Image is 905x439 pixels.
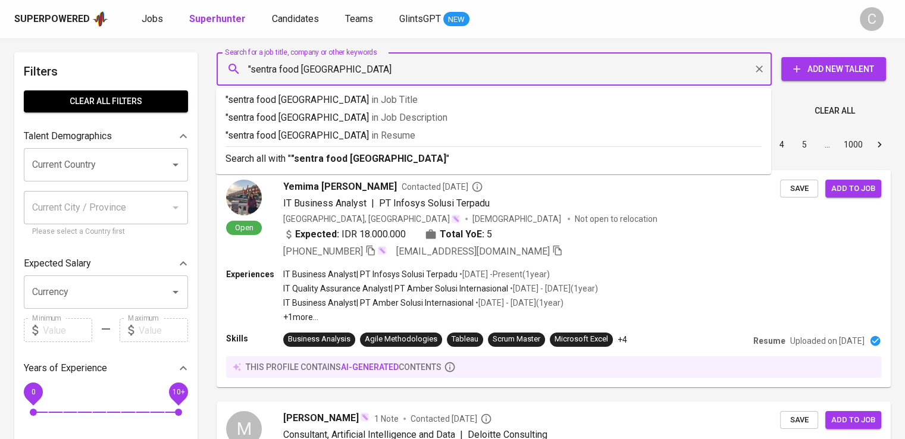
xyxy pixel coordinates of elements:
[283,411,359,425] span: [PERSON_NAME]
[555,334,608,345] div: Microsoft Excel
[24,124,188,148] div: Talent Demographics
[24,62,188,81] h6: Filters
[24,256,91,271] p: Expected Salary
[786,182,812,196] span: Save
[472,213,563,225] span: [DEMOGRAPHIC_DATA]
[371,112,447,123] span: in Job Description
[283,213,461,225] div: [GEOGRAPHIC_DATA], [GEOGRAPHIC_DATA]
[283,227,406,242] div: IDR 18.000.000
[43,318,92,342] input: Value
[371,130,415,141] span: in Resume
[471,181,483,193] svg: By Batam recruiter
[272,12,321,27] a: Candidates
[283,246,363,257] span: [PHONE_NUMBER]
[870,135,889,154] button: Go to next page
[786,413,812,427] span: Save
[288,334,350,345] div: Business Analysis
[825,180,881,198] button: Add to job
[396,246,550,257] span: [EMAIL_ADDRESS][DOMAIN_NAME]
[825,411,881,429] button: Add to job
[283,311,598,323] p: +1 more ...
[480,413,492,425] svg: By Batam recruiter
[246,361,441,373] p: this profile contains contents
[487,227,492,242] span: 5
[753,335,785,347] p: Resume
[226,93,762,107] p: "sentra food [GEOGRAPHIC_DATA]
[452,334,478,345] div: Tableau
[24,361,107,375] p: Years of Experience
[411,413,492,425] span: Contacted [DATE]
[399,12,469,27] a: GlintsGPT NEW
[618,334,627,346] p: +4
[399,13,441,24] span: GlintsGPT
[374,413,399,425] span: 1 Note
[33,94,179,109] span: Clear All filters
[791,62,876,77] span: Add New Talent
[790,335,865,347] p: Uploaded on [DATE]
[226,180,262,215] img: 4d153df3dfd3d14b458e4659131a687a.jpg
[451,214,461,224] img: magic_wand.svg
[781,57,886,81] button: Add New Talent
[167,156,184,173] button: Open
[780,180,818,198] button: Save
[377,246,387,255] img: magic_wand.svg
[345,13,373,24] span: Teams
[14,10,108,28] a: Superpoweredapp logo
[230,222,258,233] span: Open
[172,388,184,396] span: 10+
[365,334,437,345] div: Agile Methodologies
[831,413,875,427] span: Add to job
[860,7,884,31] div: C
[680,135,891,154] nav: pagination navigation
[226,333,283,344] p: Skills
[815,104,855,118] span: Clear All
[24,356,188,380] div: Years of Experience
[226,152,762,166] p: Search all with " "
[402,181,483,193] span: Contacted [DATE]
[217,170,891,387] a: OpenYemima [PERSON_NAME]Contacted [DATE]IT Business Analyst|PT Infosys Solusi Terpadu[GEOGRAPHIC_...
[508,283,598,294] p: • [DATE] - [DATE] ( 1 year )
[283,268,458,280] p: IT Business Analyst | PT Infosys Solusi Terpadu
[24,129,112,143] p: Talent Demographics
[345,12,375,27] a: Teams
[458,268,550,280] p: • [DATE] - Present ( 1 year )
[14,12,90,26] div: Superpowered
[379,197,490,209] span: PT Infosys Solusi Terpadu
[92,10,108,28] img: app logo
[810,100,860,122] button: Clear All
[840,135,866,154] button: Go to page 1000
[24,252,188,275] div: Expected Salary
[795,135,814,154] button: Go to page 5
[189,12,248,27] a: Superhunter
[474,297,563,309] p: • [DATE] - [DATE] ( 1 year )
[283,297,474,309] p: IT Business Analyst | PT Amber Solusi Internasional
[283,197,367,209] span: IT Business Analyst
[341,362,399,372] span: AI-generated
[443,14,469,26] span: NEW
[226,111,762,125] p: "sentra food [GEOGRAPHIC_DATA]
[24,90,188,112] button: Clear All filters
[371,196,374,211] span: |
[295,227,339,242] b: Expected:
[780,411,818,429] button: Save
[272,13,319,24] span: Candidates
[226,128,762,143] p: "sentra food [GEOGRAPHIC_DATA]
[751,61,768,77] button: Clear
[818,139,837,150] div: …
[32,226,180,238] p: Please select a Country first
[139,318,188,342] input: Value
[772,135,791,154] button: Go to page 4
[291,153,446,164] b: "sentra food [GEOGRAPHIC_DATA]
[283,180,397,194] span: Yemima [PERSON_NAME]
[226,268,283,280] p: Experiences
[142,13,163,24] span: Jobs
[575,213,657,225] p: Not open to relocation
[371,94,418,105] span: in Job Title
[440,227,484,242] b: Total YoE:
[493,334,540,345] div: Scrum Master
[142,12,165,27] a: Jobs
[283,283,508,294] p: IT Quality Assurance Analyst | PT Amber Solusi Internasional
[189,13,246,24] b: Superhunter
[31,388,35,396] span: 0
[831,182,875,196] span: Add to job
